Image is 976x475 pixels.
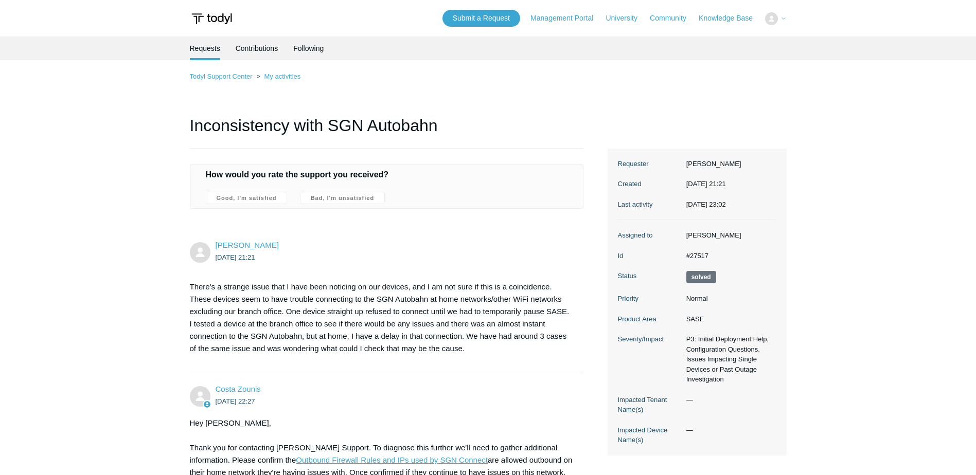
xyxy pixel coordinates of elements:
[681,314,776,324] dd: SASE
[216,253,255,261] time: 2025-08-18T21:21:07Z
[681,425,776,435] dd: —
[190,281,574,355] p: There's a strange issue that I have been noticing on our devices, and I am not sure if this is a ...
[618,230,681,241] dt: Assigned to
[206,169,568,181] h4: How would you rate the support you received?
[254,72,300,80] li: My activities
[686,200,726,208] time: 2025-08-27T23:02:08+00:00
[618,395,681,415] dt: Impacted Tenant Name(s)
[681,251,776,261] dd: #27517
[190,113,584,149] h1: Inconsistency with SGN Autobahn
[264,72,300,80] a: My activities
[216,397,255,405] time: 2025-08-18T22:27:13Z
[293,36,324,60] a: Following
[300,192,385,204] label: Bad, I'm unsatisfied
[606,13,647,24] a: University
[686,180,726,188] time: 2025-08-18T21:21:07+00:00
[618,179,681,189] dt: Created
[216,241,279,249] span: Rick Sunwoo
[681,230,776,241] dd: [PERSON_NAME]
[190,72,255,80] li: Todyl Support Center
[618,425,681,445] dt: Impacted Device Name(s)
[618,271,681,281] dt: Status
[190,72,253,80] a: Todyl Support Center
[618,294,681,304] dt: Priority
[618,251,681,261] dt: Id
[681,294,776,304] dd: Normal
[190,36,220,60] li: Requests
[236,36,278,60] a: Contributions
[190,9,234,28] img: Todyl Support Center Help Center home page
[216,385,261,393] a: Costa Zounis
[618,334,681,344] dt: Severity/Impact
[686,271,716,283] span: This request has been solved
[650,13,697,24] a: Community
[618,199,681,210] dt: Last activity
[618,159,681,169] dt: Requester
[618,314,681,324] dt: Product Area
[699,13,763,24] a: Knowledge Base
[442,10,520,27] a: Submit a Request
[296,455,488,464] a: Outbound Firewall Rules and IPs used by SGN Connect
[206,192,288,204] label: Good, I'm satisfied
[216,241,279,249] a: [PERSON_NAME]
[530,13,604,24] a: Management Portal
[681,395,776,405] dd: —
[681,159,776,169] dd: [PERSON_NAME]
[681,334,776,385] dd: P3: Initial Deployment Help, Configuration Questions, Issues Impacting Single Devices or Past Out...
